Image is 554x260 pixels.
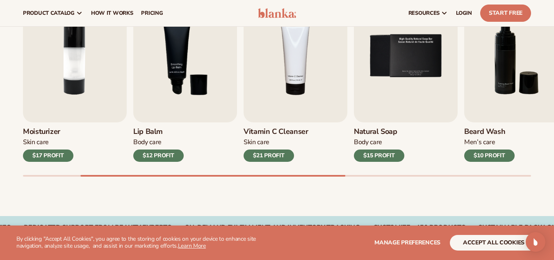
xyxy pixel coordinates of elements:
div: Dedicated Support From Beauty Experts [24,224,171,232]
button: accept all cookies [450,235,538,251]
h3: Moisturizer [23,127,73,136]
div: Skin Care [244,138,308,147]
span: resources [408,10,440,16]
div: $10 PROFIT [464,150,515,162]
a: Learn More [178,242,206,250]
span: pricing [141,10,163,16]
div: CUSTOMIZE +450 PRODUCTS [373,224,465,232]
h3: Lip Balm [133,127,184,136]
div: On-Demand Fulfillment and Inventory Tracking [185,224,360,232]
div: Body Care [133,138,184,147]
h3: Beard Wash [464,127,515,136]
span: LOGIN [456,10,472,16]
div: $15 PROFIT [354,150,404,162]
div: Men’s Care [464,138,515,147]
div: Body Care [354,138,404,147]
span: product catalog [23,10,75,16]
p: By clicking "Accept All Cookies", you agree to the storing of cookies on your device to enhance s... [16,236,274,250]
div: $21 PROFIT [244,150,294,162]
div: $12 PROFIT [133,150,184,162]
div: Open Intercom Messenger [526,232,545,252]
div: $17 PROFIT [23,150,73,162]
span: How It Works [91,10,133,16]
a: Start Free [480,5,531,22]
button: Manage preferences [374,235,440,251]
img: logo [258,8,296,18]
h3: Vitamin C Cleanser [244,127,308,136]
span: Manage preferences [374,239,440,246]
h3: Natural Soap [354,127,404,136]
div: Skin Care [23,138,73,147]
